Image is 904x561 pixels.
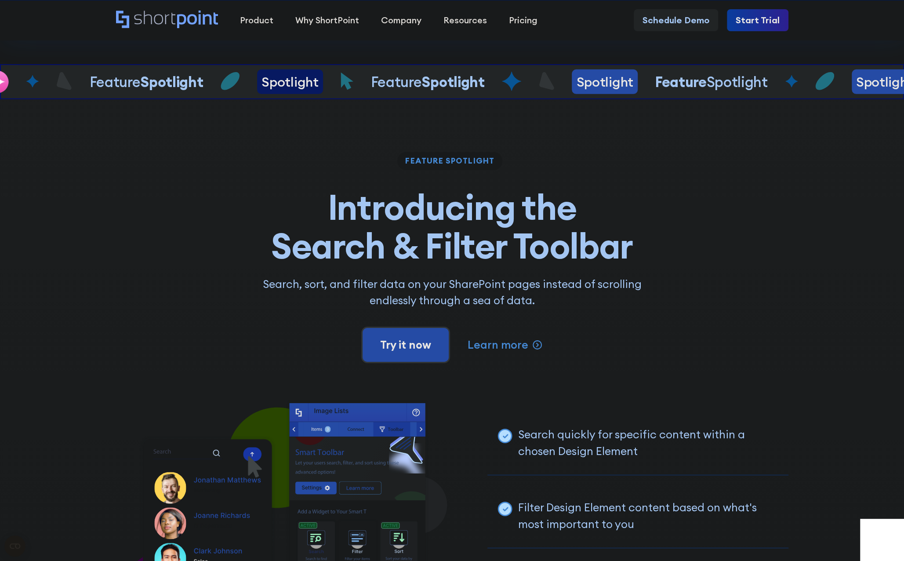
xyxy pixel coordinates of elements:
[860,519,904,561] iframe: Chat Widget
[116,11,218,29] a: Home
[634,9,718,31] a: Schedule Demo
[505,73,619,91] div: Feature
[509,14,537,27] div: Pricing
[309,550,323,554] g: Search
[4,535,25,557] button: Open CMP widget
[194,548,242,554] g: Clark Johnson
[518,499,780,532] p: Filter Design Element content based on what's most important to you
[284,9,370,31] a: Why ShortPoint
[727,9,788,31] a: Start Trial
[275,73,338,91] strong: Spotlight
[443,14,487,27] div: Resources
[295,14,359,27] div: Why ShortPoint
[229,9,284,31] a: Product
[312,428,322,431] g: Items
[468,337,528,353] p: Learn more
[711,74,767,90] div: Spotlight
[224,73,338,91] div: Feature
[370,9,432,31] a: Company
[789,73,902,91] div: Spotlight
[381,14,421,27] div: Company
[498,9,548,31] a: Pricing
[327,428,329,431] g: 3
[518,426,780,459] p: Search quickly for specific content within a chosen Design Element
[397,152,502,170] div: feature spotlight
[432,9,498,31] a: Resources
[468,337,543,353] a: Learn more
[246,276,658,309] p: Search, sort, and filter data on your SharePoint pages instead of scrolling endlessly through a s...
[396,74,453,90] div: Spotlight
[39,73,102,91] strong: Spotlight
[361,327,450,364] a: Try it now
[153,449,171,454] g: Search
[556,73,619,91] strong: Spotlight
[300,524,315,527] g: ACTIVE
[314,408,348,415] g: Image Lists
[246,188,658,265] h3: Introducing the Search & Filter Toolbar
[352,550,363,554] g: Filter
[194,524,231,529] g: IT Department
[789,73,841,91] strong: Feature
[383,524,398,527] g: ACTIVE
[240,14,273,27] div: Product
[348,428,364,431] g: Connect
